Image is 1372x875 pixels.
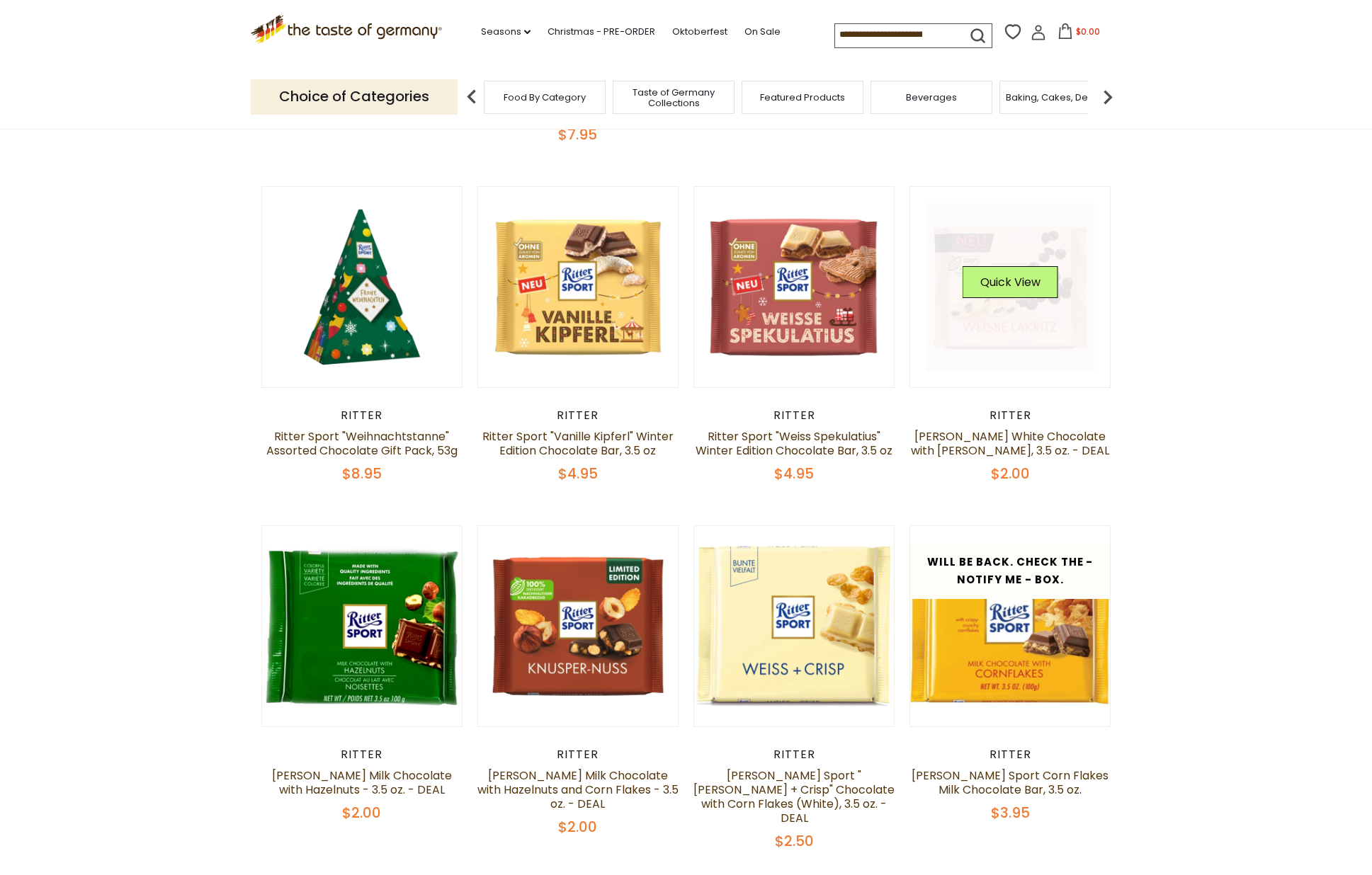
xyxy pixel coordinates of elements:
div: Ritter [909,408,1111,423]
a: Featured Products [760,92,845,103]
span: $2.50 [775,831,814,851]
img: Ritter [478,526,679,726]
a: [PERSON_NAME] White Chocolate with [PERSON_NAME], 3.5 oz. - DEAL [911,428,1109,459]
img: Ritter [694,526,895,726]
span: $4.95 [558,464,598,484]
a: Baking, Cakes, Desserts [1006,92,1116,103]
div: Ritter [693,748,895,762]
a: Oktoberfest [672,24,727,40]
img: Ritter [478,187,679,387]
img: Ritter [262,526,463,726]
button: $0.00 [1049,23,1109,45]
span: $2.00 [558,817,597,837]
img: Ritter [910,187,1111,387]
div: Ritter [261,408,463,423]
a: Food By Category [504,92,586,103]
a: Taste of Germany Collections [617,87,730,108]
a: On Sale [744,24,781,40]
a: [PERSON_NAME] Sport "[PERSON_NAME] + Crisp" Chocolate with Corn Flakes (White), 3.5 oz. - DEAL [693,767,895,826]
img: Ritter [262,187,463,387]
a: Beverages [906,92,957,103]
span: $0.00 [1076,25,1100,38]
a: Ritter Sport "Vanille Kipferl" Winter Edition Chocolate Bar, 3.5 oz [482,428,674,459]
a: [PERSON_NAME] Milk Chocolate with Hazelnuts and Corn Flakes - 3.5 oz. - DEAL [477,767,679,812]
img: Ritter [694,187,895,387]
p: Choice of Categories [251,79,458,114]
a: [PERSON_NAME] Sport Corn Flakes Milk Chocolate Bar, 3.5 oz. [912,767,1109,798]
a: Ritter Sport "Weiss Spekulatius" Winter Edition Chocolate Bar, 3.5 oz [696,428,892,459]
span: $2.00 [342,803,381,823]
img: previous arrow [458,83,486,111]
button: Quick View [963,266,1058,298]
img: Ritter [910,526,1111,726]
a: Seasons [481,24,531,40]
a: [PERSON_NAME] Milk Chocolate with Hazelnuts - 3.5 oz. - DEAL [272,767,452,798]
span: $3.95 [991,803,1030,823]
span: $7.95 [558,125,597,144]
img: next arrow [1094,83,1122,111]
div: Ritter [693,408,895,423]
a: Ritter Sport "Weihnachtstanne" Assorted Chocolate Gift Pack, 53g [266,428,458,459]
span: $4.95 [774,464,814,484]
div: Ritter [477,408,679,423]
div: Ritter [477,748,679,762]
a: Christmas - PRE-ORDER [548,24,655,40]
span: $2.00 [991,464,1030,484]
div: Ritter [909,748,1111,762]
div: Ritter [261,748,463,762]
span: $8.95 [342,464,382,484]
